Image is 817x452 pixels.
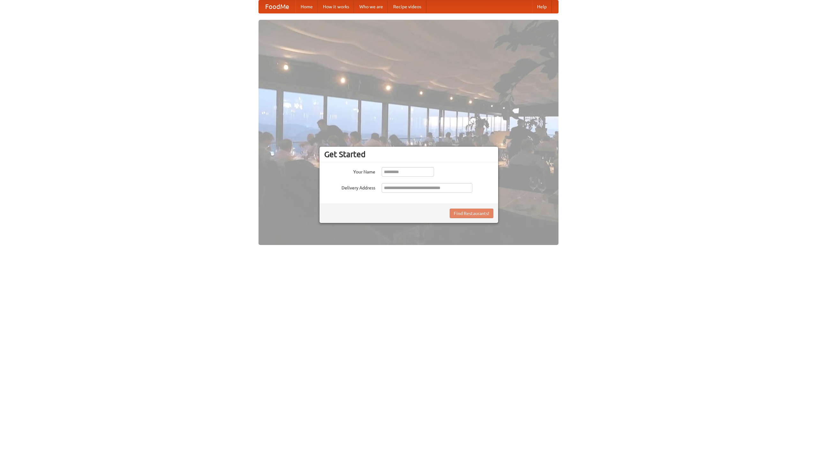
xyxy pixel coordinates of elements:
a: FoodMe [259,0,296,13]
a: Help [532,0,552,13]
label: Your Name [324,167,375,175]
button: Find Restaurants! [450,209,493,218]
a: How it works [318,0,354,13]
a: Home [296,0,318,13]
a: Who we are [354,0,388,13]
a: Recipe videos [388,0,426,13]
h3: Get Started [324,149,493,159]
label: Delivery Address [324,183,375,191]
